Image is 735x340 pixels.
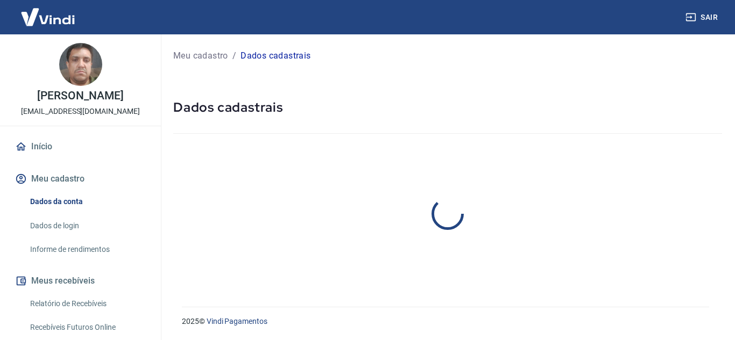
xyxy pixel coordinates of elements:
[13,1,83,33] img: Vindi
[13,167,148,191] button: Meu cadastro
[207,317,267,325] a: Vindi Pagamentos
[13,269,148,293] button: Meus recebíveis
[26,191,148,213] a: Dados da conta
[59,43,102,86] img: d1dea337-e9a8-4518-b9f1-234a5e932d68.jpeg
[241,49,310,62] p: Dados cadastrais
[26,215,148,237] a: Dados de login
[683,8,722,27] button: Sair
[26,293,148,315] a: Relatório de Recebíveis
[173,49,228,62] a: Meu cadastro
[173,99,722,116] h5: Dados cadastrais
[182,316,709,327] p: 2025 ©
[37,90,123,102] p: [PERSON_NAME]
[13,135,148,158] a: Início
[26,238,148,261] a: Informe de rendimentos
[26,316,148,338] a: Recebíveis Futuros Online
[232,49,236,62] p: /
[21,106,140,117] p: [EMAIL_ADDRESS][DOMAIN_NAME]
